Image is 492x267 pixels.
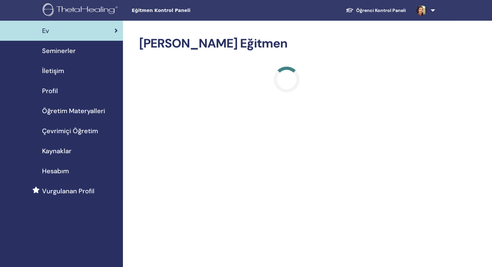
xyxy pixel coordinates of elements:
[42,187,94,195] font: Vurgulanan Profil
[43,3,120,18] img: logo.png
[132,8,190,13] font: Eğitmen Kontrol Paneli
[341,4,411,16] a: Öğrenci Kontrol Paneli
[42,87,58,95] font: Profil
[356,7,406,13] font: Öğrenci Kontrol Paneli
[42,67,64,75] font: İletişim
[42,47,76,55] font: Seminerler
[139,35,287,51] font: [PERSON_NAME] Eğitmen
[416,5,427,16] img: default.jpg
[42,127,98,135] font: Çevrimiçi Öğretim
[42,27,49,35] font: Ev
[42,167,69,175] font: Hesabım
[42,147,71,155] font: Kaynaklar
[346,7,354,13] img: graduation-cap-white.svg
[42,107,105,115] font: Öğretim Materyalleri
